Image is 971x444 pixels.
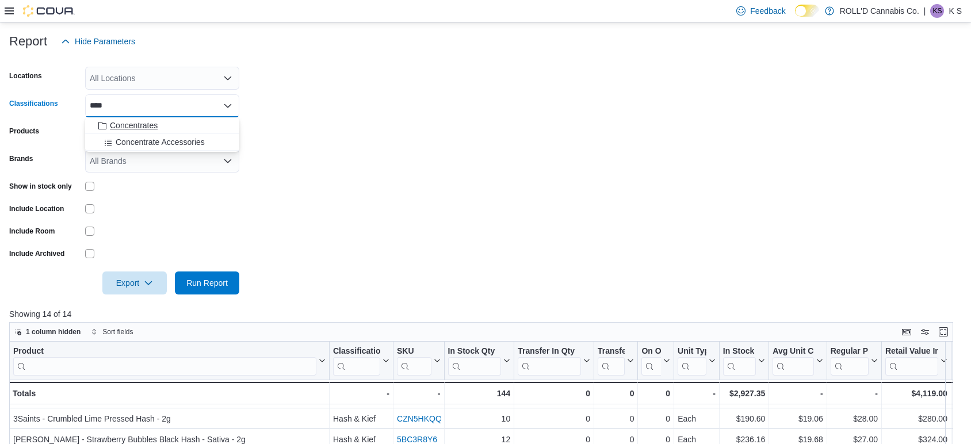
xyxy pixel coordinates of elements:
div: Choose from the following options [85,117,239,151]
div: 3Saints - Crumbled Lime Pressed Hash - 2g [13,412,326,426]
button: Unit Type [678,346,716,375]
button: Hide Parameters [56,30,140,53]
button: Export [102,271,167,294]
div: Retail Value In Stock [885,346,938,357]
div: SKU URL [397,346,431,375]
button: In Stock Cost [723,346,765,375]
div: Product [13,346,316,357]
div: $22.88 [773,391,823,405]
button: Keyboard shortcuts [900,325,913,339]
button: Classification [333,346,389,375]
span: Concentrates [110,120,158,131]
div: 5 [448,391,511,405]
div: Product [13,346,316,375]
button: Regular Price [831,346,878,375]
div: - [831,386,878,400]
div: K S [930,4,944,18]
div: Regular Price [831,346,869,375]
button: Close list of options [223,101,232,110]
button: Display options [918,325,932,339]
div: In Stock Qty [448,346,502,375]
div: Classification [333,346,380,375]
div: 0 [641,391,670,405]
h3: Report [9,35,47,48]
div: 0 [518,391,590,405]
div: $31.00 [831,391,878,405]
button: Open list of options [223,74,232,83]
button: On Order Qty [641,346,670,375]
button: Transfer Out Qty [598,346,634,375]
div: Hash & Kief [333,412,389,426]
div: Hash & Kief [333,391,389,405]
div: $2,927.35 [723,386,765,400]
input: Dark Mode [795,5,819,17]
div: $190.60 [723,412,765,426]
span: Concentrate Accessories [116,136,205,148]
div: Each [678,412,716,426]
label: Show in stock only [9,182,72,191]
label: Include Room [9,227,55,236]
div: SKU [397,346,431,357]
span: Export [109,271,160,294]
div: Classification [333,346,380,357]
div: Regular Price [831,346,869,357]
div: 0 [598,386,634,400]
div: Transfer Out Qty [598,346,625,375]
label: Include Location [9,204,64,213]
div: 0 [598,391,634,405]
button: In Stock Qty [448,346,511,375]
div: Unit Type [678,346,706,357]
button: Concentrate Accessories [85,134,239,151]
div: 0 [641,412,670,426]
div: Each [678,391,716,405]
p: ROLL'D Cannabis Co. [840,4,919,18]
a: CZN5HKQQ [397,414,442,423]
div: $28.00 [831,412,878,426]
a: 5BC3R8Y6 [397,435,437,444]
p: Showing 14 of 14 [9,308,963,320]
div: - [678,386,716,400]
div: Transfer In Qty [518,346,581,375]
span: Feedback [750,5,785,17]
label: Include Archived [9,249,64,258]
span: Hide Parameters [75,36,135,47]
span: KS [932,4,942,18]
div: 0 [518,386,590,400]
button: Run Report [175,271,239,294]
div: 0 [598,412,634,426]
label: Classifications [9,99,58,108]
div: - [773,386,823,400]
div: - [397,386,440,400]
button: Concentrates [85,117,239,134]
div: Transfer Out Qty [598,346,625,357]
div: $19.06 [773,412,823,426]
label: Brands [9,154,33,163]
button: Avg Unit Cost In Stock [773,346,823,375]
div: Avg Unit Cost In Stock [773,346,813,357]
div: 10 [448,412,511,426]
div: In Stock Qty [448,346,502,357]
div: 144 [448,386,511,400]
button: 1 column hidden [10,325,85,339]
div: 0 [641,386,670,400]
div: In Stock Cost [723,346,756,357]
button: Product [13,346,326,375]
button: Enter fullscreen [936,325,950,339]
div: On Order Qty [641,346,661,357]
span: 1 column hidden [26,327,81,336]
img: Cova [23,5,75,17]
label: Products [9,127,39,136]
div: $4,119.00 [885,386,947,400]
div: $155.00 [885,391,947,405]
div: On Order Qty [641,346,661,375]
button: Retail Value In Stock [885,346,947,375]
p: | [924,4,926,18]
div: Unit Type [678,346,706,375]
span: Sort fields [102,327,133,336]
p: K S [949,4,962,18]
div: Totals [13,386,326,400]
div: Avg Unit Cost In Stock [773,346,813,375]
button: Open list of options [223,156,232,166]
button: Sort fields [86,325,137,339]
